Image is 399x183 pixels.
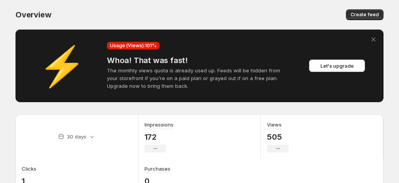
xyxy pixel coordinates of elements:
button: Create feed [346,9,384,20]
div: Usage (Views): 101 % [107,42,160,50]
h3: Impressions [144,121,174,128]
h3: Purchases [144,165,170,173]
p: 505 [267,132,289,142]
h4: Whoa! That was fast! [107,56,292,65]
span: Overview [15,10,51,19]
button: Let's upgrade [309,60,365,72]
span: Let's upgrade [320,62,354,70]
div: ⚡ [23,62,101,70]
p: 30 days [67,133,86,140]
h3: Views [267,121,282,128]
h3: Clicks [22,165,36,173]
p: 172 [144,132,174,142]
span: Create feed [351,12,379,18]
p: The monthly views quota is already used up. Feeds will be hidden from your storefront if you're o... [107,67,292,90]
